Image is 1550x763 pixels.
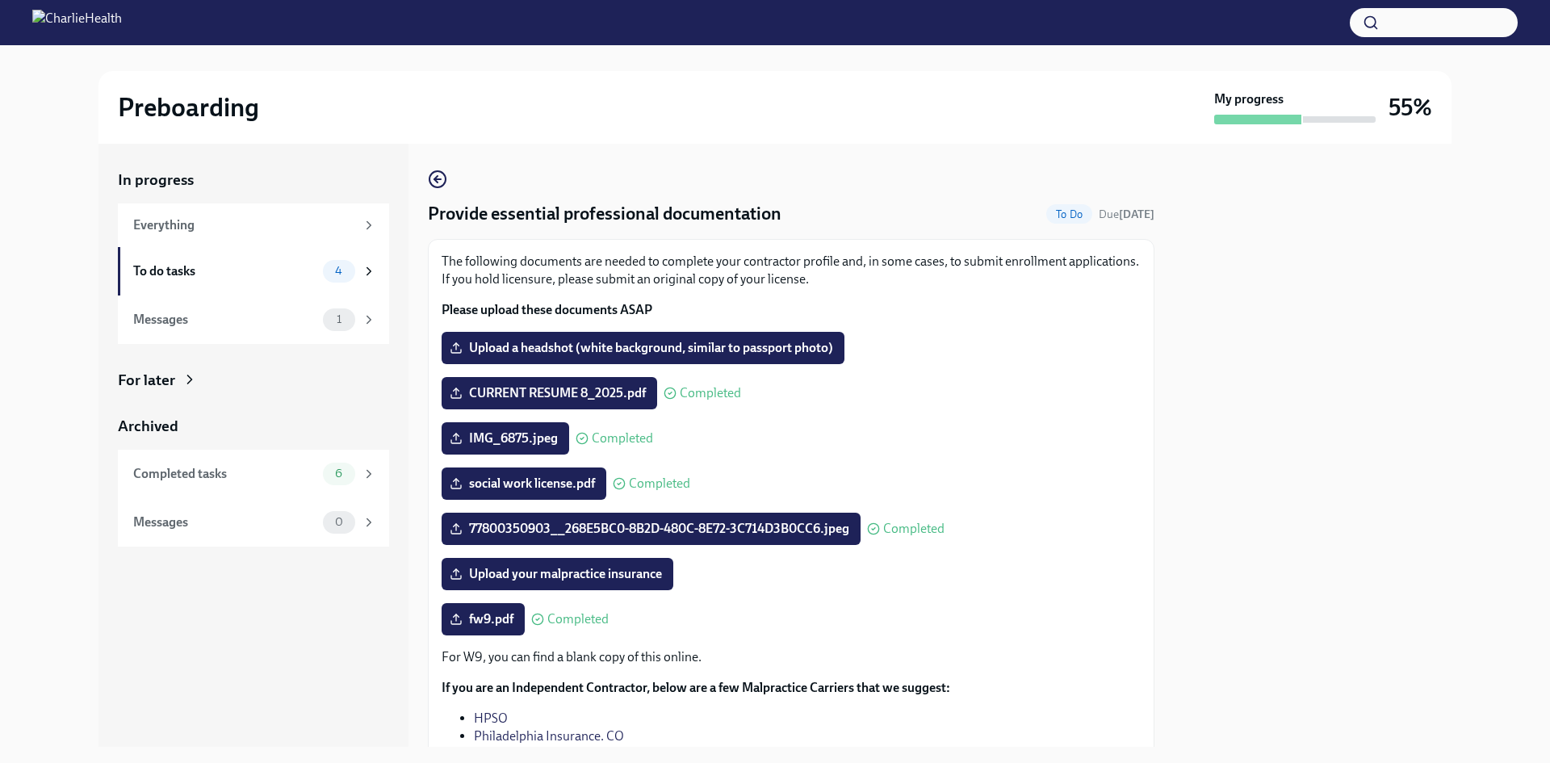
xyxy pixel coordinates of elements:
label: Upload a headshot (white background, similar to passport photo) [442,332,844,364]
label: CURRENT RESUME 8_2025.pdf [442,377,657,409]
span: Completed [883,522,945,535]
span: 6 [325,467,352,480]
span: 4 [325,265,352,277]
span: Completed [592,432,653,445]
a: NASW [474,746,509,761]
label: fw9.pdf [442,603,525,635]
strong: [DATE] [1119,208,1154,221]
p: For W9, you can find a blank copy of this online. [442,648,1141,666]
span: 0 [325,516,353,528]
a: HPSO [474,711,508,726]
span: CURRENT RESUME 8_2025.pdf [453,385,646,401]
a: Messages1 [118,296,389,344]
a: Philadelphia Insurance. CO [474,728,624,744]
div: Completed tasks [133,465,316,483]
div: Messages [133,514,316,531]
span: To Do [1046,208,1092,220]
img: CharlieHealth [32,10,122,36]
a: To do tasks4 [118,247,389,296]
h4: Provide essential professional documentation [428,202,781,226]
a: Completed tasks6 [118,450,389,498]
span: Completed [547,613,609,626]
span: Completed [629,477,690,490]
span: Upload a headshot (white background, similar to passport photo) [453,340,833,356]
strong: If you are an Independent Contractor, below are a few Malpractice Carriers that we suggest: [442,680,950,695]
span: 77800350903__268E5BC0-8B2D-480C-8E72-3C714D3B0CC6.jpeg [453,521,849,537]
p: The following documents are needed to complete your contractor profile and, in some cases, to sub... [442,253,1141,288]
label: 77800350903__268E5BC0-8B2D-480C-8E72-3C714D3B0CC6.jpeg [442,513,861,545]
span: Upload your malpractice insurance [453,566,662,582]
div: For later [118,370,175,391]
span: social work license.pdf [453,476,595,492]
span: fw9.pdf [453,611,513,627]
strong: My progress [1214,90,1284,108]
a: Messages0 [118,498,389,547]
span: IMG_6875.jpeg [453,430,558,446]
h3: 55% [1389,93,1432,122]
a: Everything [118,203,389,247]
label: IMG_6875.jpeg [442,422,569,455]
span: Due [1099,208,1154,221]
a: Archived [118,416,389,437]
div: Everything [133,216,355,234]
a: In progress [118,170,389,191]
label: social work license.pdf [442,467,606,500]
label: Upload your malpractice insurance [442,558,673,590]
div: To do tasks [133,262,316,280]
span: 1 [327,313,351,325]
strong: Please upload these documents ASAP [442,302,652,317]
span: Completed [680,387,741,400]
a: For later [118,370,389,391]
h2: Preboarding [118,91,259,124]
span: September 14th, 2025 09:00 [1099,207,1154,222]
div: Messages [133,311,316,329]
